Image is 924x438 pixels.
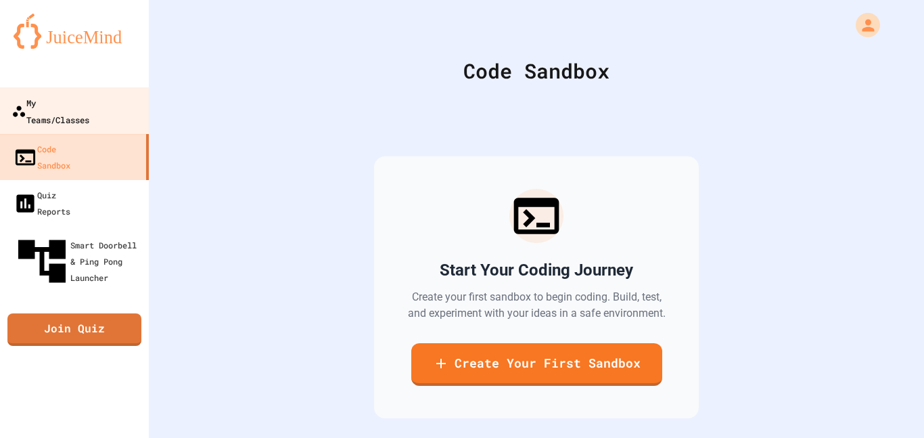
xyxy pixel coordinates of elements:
[14,141,70,173] div: Code Sandbox
[14,233,143,290] div: Smart Doorbell & Ping Pong Launcher
[407,289,666,322] p: Create your first sandbox to begin coding. Build, test, and experiment with your ideas in a safe ...
[841,9,883,41] div: My Account
[183,56,890,86] div: Code Sandbox
[411,343,662,386] a: Create Your First Sandbox
[440,259,633,281] h2: Start Your Coding Journey
[11,94,89,127] div: My Teams/Classes
[7,313,141,346] a: Join Quiz
[14,187,70,219] div: Quiz Reports
[14,14,135,49] img: logo-orange.svg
